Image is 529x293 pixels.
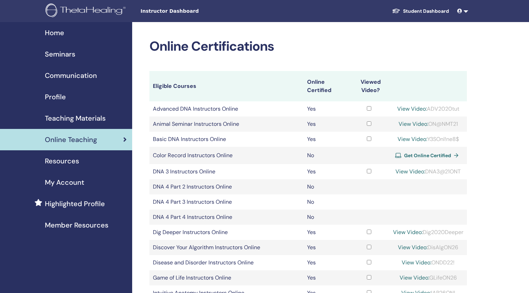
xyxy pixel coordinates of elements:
[149,255,304,270] td: Disease and Disorder Instructors Online
[149,210,304,225] td: DNA 4 Part 4 Instructors Online
[393,229,423,236] a: View Video:
[304,194,348,210] td: No
[45,134,97,145] span: Online Teaching
[149,101,304,117] td: Advanced DNA Instructors Online
[402,259,431,266] a: View Video:
[393,135,463,143] div: Y3SOnl!ne8$
[149,132,304,147] td: Basic DNA Instructors Online
[304,147,348,164] td: No
[393,228,463,236] div: Dig2020Deeper
[348,71,390,101] th: Viewed Video?
[45,70,97,81] span: Communication
[304,164,348,179] td: Yes
[393,120,463,128] div: ON@NMT21
[386,5,454,18] a: Student Dashboard
[45,28,64,38] span: Home
[46,3,128,19] img: logo.png
[393,259,463,267] div: ONDD22!
[45,177,84,188] span: My Account
[304,240,348,255] td: Yes
[395,168,425,175] a: View Video:
[149,179,304,194] td: DNA 4 Part 2 Instructors Online
[304,132,348,147] td: Yes
[45,49,75,59] span: Seminars
[149,240,304,255] td: Discover Your Algorithm Instructors Online
[404,152,451,159] span: Get Online Certified
[393,168,463,176] div: DNA3@21ONT
[398,135,427,143] a: View Video:
[149,164,304,179] td: DNA 3 Instructors Online
[45,92,66,102] span: Profile
[392,8,400,14] img: graduation-cap-white.svg
[149,117,304,132] td: Animal Seminar Instructors Online
[304,225,348,240] td: Yes
[400,274,429,281] a: View Video:
[149,270,304,285] td: Game of Life Instructors Online
[393,243,463,252] div: DisAlgON26
[393,274,463,282] div: GLifeON26
[149,71,304,101] th: Eligible Courses
[45,220,108,230] span: Member Resources
[304,270,348,285] td: Yes
[149,225,304,240] td: Dig Deeper Instructors Online
[395,150,461,161] a: Get Online Certified
[304,179,348,194] td: No
[304,71,348,101] th: Online Certified
[398,244,428,251] a: View Video:
[397,105,427,112] a: View Video:
[399,120,428,128] a: View Video:
[140,8,244,15] span: Instructor Dashboard
[45,113,106,123] span: Teaching Materials
[304,210,348,225] td: No
[149,39,467,54] h2: Online Certifications
[304,101,348,117] td: Yes
[393,105,463,113] div: ADV2020tut
[304,117,348,132] td: Yes
[149,147,304,164] td: Color Record Instructors Online
[304,255,348,270] td: Yes
[45,156,79,166] span: Resources
[149,194,304,210] td: DNA 4 Part 3 Instructors Online
[45,199,105,209] span: Highlighted Profile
